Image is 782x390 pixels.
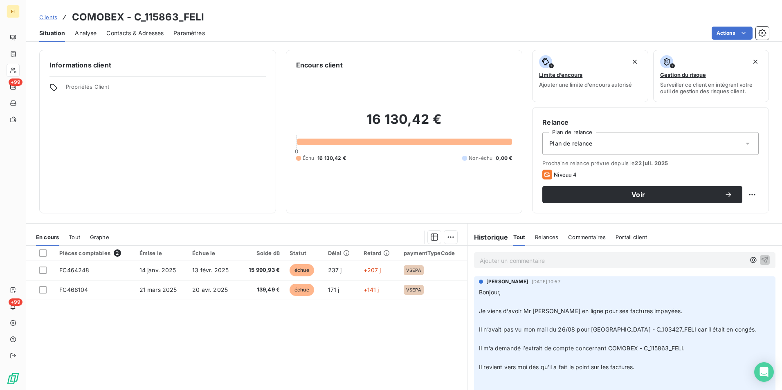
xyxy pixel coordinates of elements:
span: 20 avr. 2025 [192,286,228,293]
span: Contacts & Adresses [106,29,164,37]
span: 21 mars 2025 [139,286,177,293]
span: Échu [303,155,315,162]
h6: Informations client [49,60,266,70]
span: 2 [114,249,121,257]
span: Tout [513,234,526,240]
div: Retard [364,250,394,256]
span: Ajouter une limite d’encours autorisé [539,81,632,88]
span: [DATE] 10:57 [532,279,560,284]
span: En cours [36,234,59,240]
span: Il m’a demandé l’extrait de compte concernant COMOBEX - C_115863_FELI. [479,345,685,352]
span: VSEPA [406,287,421,292]
span: Portail client [616,234,647,240]
span: Niveau 4 [554,171,577,178]
span: échue [290,264,314,276]
a: Clients [39,13,57,21]
button: Gestion du risqueSurveiller ce client en intégrant votre outil de gestion des risques client. [653,50,769,102]
span: Situation [39,29,65,37]
span: 0 [295,148,298,155]
span: VSEPA [406,268,421,273]
span: Prochaine relance prévue depuis le [542,160,759,166]
div: Pièces comptables [59,249,129,257]
div: Délai [328,250,354,256]
span: FC464248 [59,267,89,273]
span: Paramètres [173,29,205,37]
button: Voir [542,186,742,203]
span: +99 [9,78,22,86]
span: 0,00 € [496,155,512,162]
span: Commentaires [568,234,606,240]
span: 16 130,42 € [317,155,346,162]
span: 139,49 € [244,286,280,294]
span: Limite d’encours [539,72,582,78]
h6: Encours client [296,60,343,70]
span: Tout [69,234,80,240]
span: Propriétés Client [66,83,266,95]
h6: Historique [467,232,508,242]
span: Il revient vers moi dès qu’il a fait le point sur les factures. [479,363,634,370]
div: Solde dû [244,250,280,256]
span: +207 j [364,267,381,273]
span: Analyse [75,29,97,37]
span: 237 j [328,267,342,273]
img: Logo LeanPay [7,372,20,385]
div: Émise le [139,250,183,256]
div: Échue le [192,250,234,256]
span: [PERSON_NAME] [486,278,528,285]
button: Limite d’encoursAjouter une limite d’encours autorisé [532,50,648,102]
span: échue [290,284,314,296]
span: Relances [535,234,558,240]
div: FI [7,5,20,18]
span: 171 j [328,286,339,293]
span: Gestion du risque [660,72,706,78]
div: paymentTypeCode [404,250,462,256]
span: 14 janv. 2025 [139,267,176,273]
span: Non-échu [469,155,492,162]
span: 13 févr. 2025 [192,267,229,273]
span: +141 j [364,286,379,293]
h3: COMOBEX - C_115863_FELI [72,10,204,25]
span: Voir [552,191,724,198]
div: Open Intercom Messenger [754,362,774,382]
span: Il n’avait pas vu mon mail du 26/08 pour [GEOGRAPHIC_DATA] - C_103427_FELI car il était en congés. [479,326,757,333]
button: Actions [712,27,753,40]
span: Clients [39,14,57,20]
span: +99 [9,298,22,306]
div: Statut [290,250,318,256]
span: Je viens d’avoir Mr [PERSON_NAME] en ligne pour ses factures impayées. [479,307,683,314]
span: 15 990,93 € [244,266,280,274]
span: Graphe [90,234,109,240]
h6: Relance [542,117,759,127]
span: Bonjour, [479,289,501,296]
span: Plan de relance [549,139,592,148]
span: Surveiller ce client en intégrant votre outil de gestion des risques client. [660,81,762,94]
h2: 16 130,42 € [296,111,512,136]
span: FC466104 [59,286,88,293]
span: 22 juil. 2025 [635,160,668,166]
